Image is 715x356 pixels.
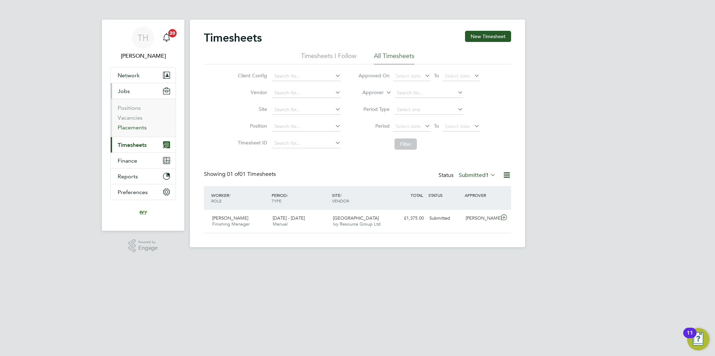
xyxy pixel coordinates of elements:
[463,213,499,224] div: [PERSON_NAME]
[111,169,176,184] button: Reports
[411,192,423,198] span: TOTAL
[111,153,176,168] button: Finance
[138,33,149,42] span: TH
[227,171,239,178] span: 01 of
[272,71,341,81] input: Search for...
[395,88,463,98] input: Search for...
[212,215,248,221] span: [PERSON_NAME]
[687,328,709,350] button: Open Resource Center, 11 new notifications
[395,105,463,115] input: Select one
[118,142,147,148] span: Timesheets
[118,114,142,121] a: Vacancies
[352,89,384,96] label: Approver
[138,239,158,245] span: Powered by
[110,27,176,60] a: TH[PERSON_NAME]
[486,172,489,179] span: 1
[272,122,341,131] input: Search for...
[227,171,276,178] span: 01 Timesheets
[236,89,267,95] label: Vendor
[110,207,176,218] a: Go to home page
[465,31,511,42] button: New Timesheet
[111,137,176,152] button: Timesheets
[272,88,341,98] input: Search for...
[138,245,158,251] span: Engage
[236,72,267,79] label: Client Config
[204,31,262,45] h2: Timesheets
[438,171,497,180] div: Status
[236,106,267,112] label: Site
[459,172,496,179] label: Submitted
[118,72,140,79] span: Network
[160,27,174,49] a: 20
[427,213,463,224] div: Submitted
[445,73,470,79] span: Select date
[374,52,414,64] li: All Timesheets
[272,198,281,204] span: TYPE
[118,157,137,164] span: Finance
[102,20,184,231] nav: Main navigation
[332,198,349,204] span: VENDOR
[272,138,341,148] input: Search for...
[273,215,305,221] span: [DATE] - [DATE]
[358,123,390,129] label: Period
[396,73,421,79] span: Select date
[111,99,176,137] div: Jobs
[333,221,381,227] span: Ivy Resource Group Ltd
[330,189,391,207] div: SITE
[110,52,176,60] span: Tom Harvey
[111,184,176,200] button: Preferences
[270,189,330,207] div: PERIOD
[128,239,158,252] a: Powered byEngage
[395,138,417,150] button: Filter
[432,121,441,130] span: To
[211,198,222,204] span: ROLE
[168,29,177,37] span: 20
[236,123,267,129] label: Position
[118,173,138,180] span: Reports
[396,123,421,129] span: Select date
[204,171,277,178] div: Showing
[236,140,267,146] label: Timesheet ID
[111,67,176,83] button: Network
[463,189,499,201] div: APPROVER
[287,192,288,198] span: /
[340,192,342,198] span: /
[111,83,176,99] button: Jobs
[390,213,427,224] div: £1,375.00
[358,72,390,79] label: Approved On
[445,123,470,129] span: Select date
[333,215,379,221] span: [GEOGRAPHIC_DATA]
[212,221,250,227] span: Finishing Manager
[687,333,693,342] div: 11
[229,192,230,198] span: /
[118,189,148,195] span: Preferences
[358,106,390,112] label: Period Type
[118,88,130,94] span: Jobs
[209,189,270,207] div: WORKER
[301,52,356,64] li: Timesheets I Follow
[427,189,463,201] div: STATUS
[273,221,288,227] span: Manual
[118,105,141,111] a: Positions
[118,124,147,131] a: Placements
[272,105,341,115] input: Search for...
[138,207,149,218] img: ivyresourcegroup-logo-retina.png
[432,71,441,80] span: To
